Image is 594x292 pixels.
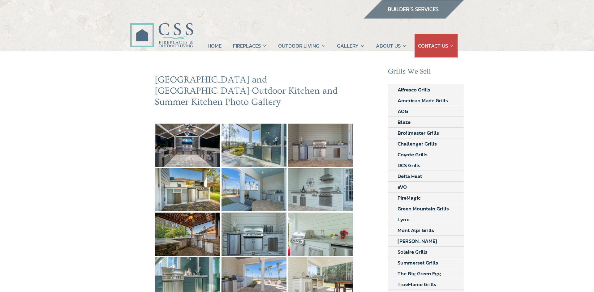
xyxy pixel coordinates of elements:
[278,34,325,57] a: OUTDOOR LIVING
[155,168,220,211] img: 3
[288,168,353,211] img: 5
[388,106,417,116] a: AOG
[388,225,443,235] a: Mont Alpi Grills
[388,138,446,149] a: Challenger Grills
[388,95,457,106] a: American Made Grills
[208,34,222,57] a: HOME
[222,213,286,256] img: 7
[388,160,430,171] a: DCS Grills
[288,124,353,167] img: 2
[388,171,431,181] a: Delta Heat
[388,67,464,79] h2: Grills We Sell
[388,236,446,246] a: [PERSON_NAME]
[288,213,353,256] img: 8
[222,124,286,167] img: 1
[376,34,407,57] a: ABOUT US
[388,247,437,257] a: Solaire Grills
[155,213,220,256] img: 6
[222,168,286,211] img: 4
[388,128,448,138] a: Broilmaster Grills
[337,34,365,57] a: GALLERY
[388,268,450,279] a: The Big Green Egg
[130,6,193,51] img: CSS Fireplaces & Outdoor Living (Formerly Construction Solutions & Supply)- Jacksonville Ormond B...
[155,124,220,167] img: 30
[388,149,437,160] a: Coyote Grills
[388,257,447,268] a: Summerset Grills
[388,214,419,225] a: Lynx
[155,74,353,111] h2: [GEOGRAPHIC_DATA] and [GEOGRAPHIC_DATA] Outdoor Kitchen and Summer Kitchen Photo Gallery
[388,182,416,192] a: eVO
[388,203,458,214] a: Green Mountain Grills
[388,84,440,95] a: Alfresco Grills
[388,117,420,127] a: Blaze
[363,13,464,21] a: builder services construction supply
[388,279,445,290] a: TrueFlame Grills
[418,34,454,57] a: CONTACT US
[233,34,267,57] a: FIREPLACES
[388,193,430,203] a: FireMagic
